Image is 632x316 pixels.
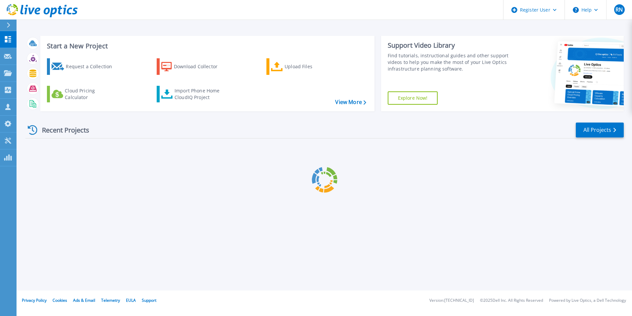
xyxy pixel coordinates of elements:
a: Upload Files [266,58,340,75]
a: Download Collector [157,58,230,75]
a: Telemetry [101,297,120,303]
h3: Start a New Project [47,42,366,50]
li: Powered by Live Optics, a Dell Technology [549,298,626,303]
div: Import Phone Home CloudIQ Project [175,87,226,101]
a: Support [142,297,156,303]
div: Upload Files [285,60,337,73]
div: Find tutorials, instructional guides and other support videos to help you make the most of your L... [388,52,511,72]
a: EULA [126,297,136,303]
a: View More [335,99,366,105]
a: Ads & Email [73,297,95,303]
div: Download Collector [174,60,227,73]
div: Cloud Pricing Calculator [65,87,118,101]
div: Support Video Library [388,41,511,50]
a: Explore Now! [388,91,438,105]
div: Request a Collection [66,60,119,73]
li: Version: [TECHNICAL_ID] [429,298,474,303]
a: All Projects [576,123,624,137]
a: Privacy Policy [22,297,47,303]
a: Cloud Pricing Calculator [47,86,121,102]
span: RN [615,7,623,12]
div: Recent Projects [25,122,98,138]
a: Cookies [53,297,67,303]
li: © 2025 Dell Inc. All Rights Reserved [480,298,543,303]
a: Request a Collection [47,58,121,75]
